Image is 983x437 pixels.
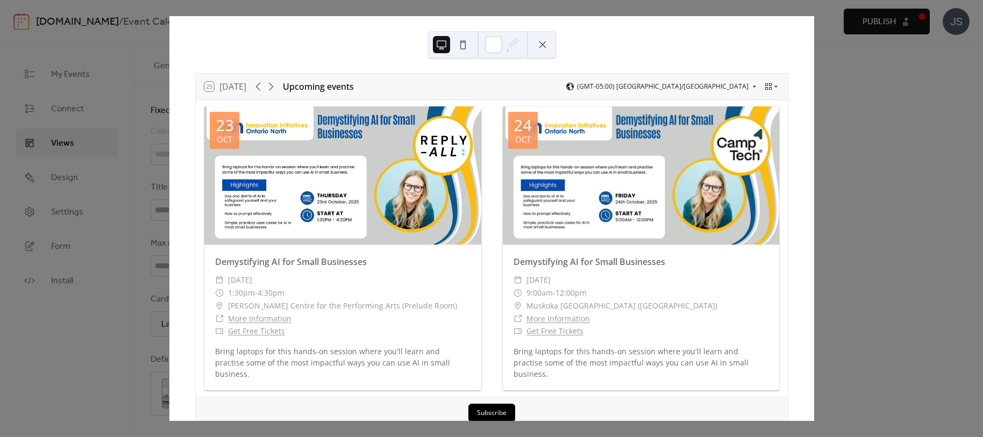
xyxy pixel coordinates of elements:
span: (GMT-05:00) [GEOGRAPHIC_DATA]/[GEOGRAPHIC_DATA] [577,83,749,90]
div: Oct [217,135,232,144]
span: Muskoka [GEOGRAPHIC_DATA] ([GEOGRAPHIC_DATA]) [526,299,717,312]
a: More Information [228,313,291,324]
div: ​ [215,325,224,338]
span: 9:00am [526,286,553,299]
span: [DATE] [228,274,252,286]
div: ​ [215,312,224,325]
div: ​ [514,312,522,325]
div: ​ [514,274,522,286]
div: ​ [215,286,224,299]
a: Get Free Tickets [526,326,583,336]
span: - [553,286,555,299]
div: ​ [514,286,522,299]
div: ​ [514,325,522,338]
div: Upcoming events [283,80,354,93]
span: 4:30pm [258,286,284,299]
a: Demystifying AI for Small Businesses [215,256,367,268]
div: 24 [514,117,532,133]
span: 12:00pm [555,286,587,299]
a: Get Free Tickets [228,326,285,336]
div: Oct [515,135,531,144]
span: [PERSON_NAME] Centre for the Performing Arts (Prelude Room) [228,299,457,312]
a: More Information [526,313,590,324]
span: 1:30pm [228,286,255,299]
button: Subscribe [468,404,515,422]
div: Bring laptops for this hands-on session where you'll learn and practise some of the most impactfu... [503,346,780,379]
div: ​ [215,274,224,286]
div: Bring laptops for this hands-on session where you'll learn and practise some of the most impactfu... [204,346,481,379]
span: [DATE] [526,274,551,286]
a: Demystifying AI for Small Businesses [514,256,665,268]
div: ​ [514,299,522,312]
span: - [255,286,258,299]
div: 23 [216,117,234,133]
div: ​ [215,299,224,312]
